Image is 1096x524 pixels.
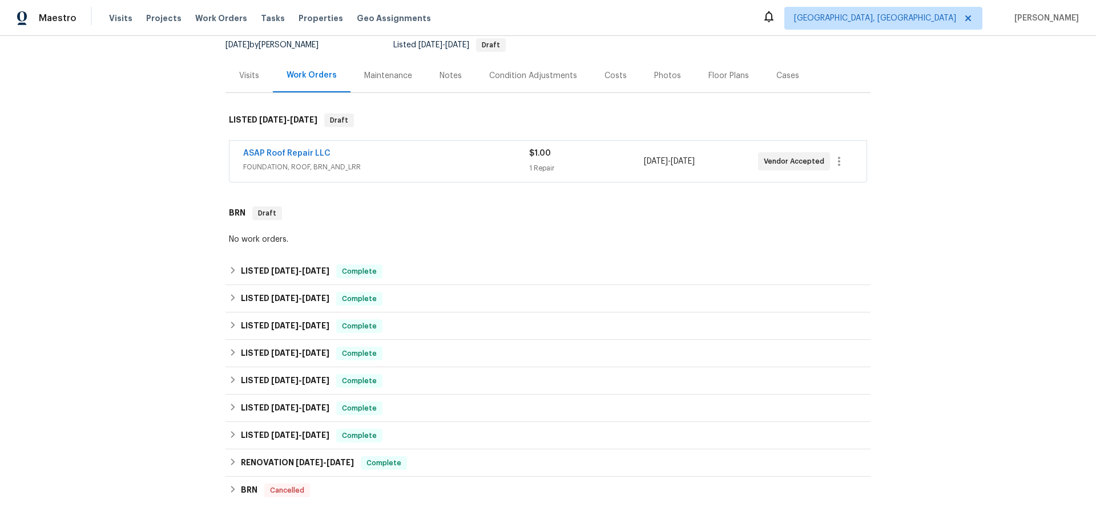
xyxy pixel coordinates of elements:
[671,157,695,165] span: [DATE]
[271,349,329,357] span: -
[259,116,317,124] span: -
[644,157,668,165] span: [DATE]
[325,115,353,126] span: Draft
[364,70,412,82] div: Maintenance
[337,320,381,332] span: Complete
[225,340,871,367] div: LISTED [DATE]-[DATE]Complete
[362,457,406,469] span: Complete
[225,477,871,504] div: BRN Cancelled
[440,70,462,82] div: Notes
[229,113,317,127] h6: LISTED
[225,395,871,422] div: LISTED [DATE]-[DATE]Complete
[225,367,871,395] div: LISTED [DATE]-[DATE]Complete
[146,13,182,24] span: Projects
[337,430,381,441] span: Complete
[39,13,76,24] span: Maestro
[225,102,871,139] div: LISTED [DATE]-[DATE]Draft
[225,258,871,285] div: LISTED [DATE]-[DATE]Complete
[253,208,281,219] span: Draft
[241,347,329,360] h6: LISTED
[337,293,381,304] span: Complete
[489,70,577,82] div: Condition Adjustments
[302,349,329,357] span: [DATE]
[109,13,132,24] span: Visits
[271,322,329,330] span: -
[794,13,956,24] span: [GEOGRAPHIC_DATA], [GEOGRAPHIC_DATA]
[271,267,299,275] span: [DATE]
[290,116,317,124] span: [DATE]
[776,70,799,82] div: Cases
[1010,13,1079,24] span: [PERSON_NAME]
[644,156,695,167] span: -
[271,404,299,412] span: [DATE]
[337,348,381,359] span: Complete
[287,70,337,81] div: Work Orders
[271,431,299,439] span: [DATE]
[271,294,329,302] span: -
[271,267,329,275] span: -
[708,70,749,82] div: Floor Plans
[302,294,329,302] span: [DATE]
[229,234,867,245] div: No work orders.
[302,376,329,384] span: [DATE]
[418,41,442,49] span: [DATE]
[259,116,287,124] span: [DATE]
[302,431,329,439] span: [DATE]
[265,485,309,496] span: Cancelled
[271,294,299,302] span: [DATE]
[302,322,329,330] span: [DATE]
[299,13,343,24] span: Properties
[241,456,354,470] h6: RENOVATION
[243,149,331,157] a: ASAP Roof Repair LLC
[241,429,329,442] h6: LISTED
[296,458,323,466] span: [DATE]
[241,292,329,306] h6: LISTED
[271,322,299,330] span: [DATE]
[337,403,381,414] span: Complete
[195,13,247,24] span: Work Orders
[243,161,529,173] span: FOUNDATION, ROOF, BRN_AND_LRR
[225,312,871,340] div: LISTED [DATE]-[DATE]Complete
[261,14,285,22] span: Tasks
[271,376,329,384] span: -
[271,404,329,412] span: -
[337,375,381,387] span: Complete
[605,70,627,82] div: Costs
[529,149,551,157] span: $1.00
[225,38,332,52] div: by [PERSON_NAME]
[302,404,329,412] span: [DATE]
[477,42,505,48] span: Draft
[418,41,469,49] span: -
[241,265,329,278] h6: LISTED
[241,319,329,333] h6: LISTED
[225,422,871,449] div: LISTED [DATE]-[DATE]Complete
[229,206,245,220] h6: BRN
[337,266,381,277] span: Complete
[764,156,829,167] span: Vendor Accepted
[271,431,329,439] span: -
[393,41,506,49] span: Listed
[327,458,354,466] span: [DATE]
[241,484,257,497] h6: BRN
[271,376,299,384] span: [DATE]
[357,13,431,24] span: Geo Assignments
[302,267,329,275] span: [DATE]
[445,41,469,49] span: [DATE]
[241,401,329,415] h6: LISTED
[225,449,871,477] div: RENOVATION [DATE]-[DATE]Complete
[225,285,871,312] div: LISTED [DATE]-[DATE]Complete
[529,163,643,174] div: 1 Repair
[654,70,681,82] div: Photos
[271,349,299,357] span: [DATE]
[225,41,249,49] span: [DATE]
[241,374,329,388] h6: LISTED
[239,70,259,82] div: Visits
[225,195,871,231] div: BRN Draft
[296,458,354,466] span: -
